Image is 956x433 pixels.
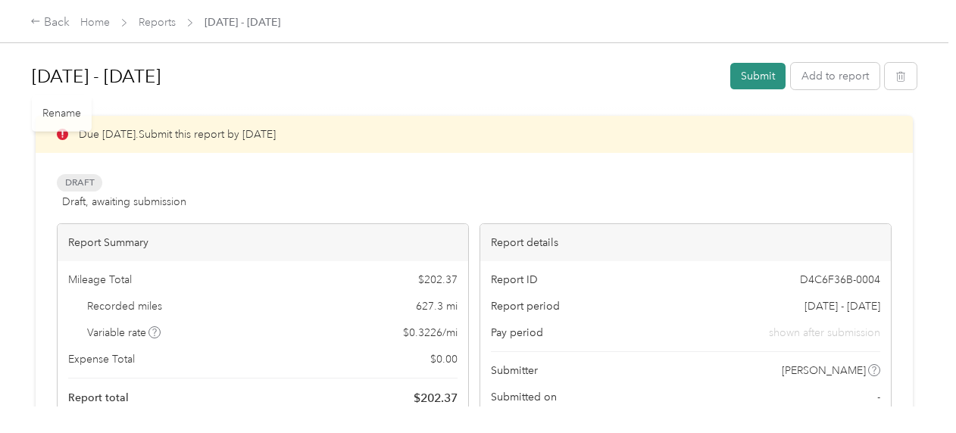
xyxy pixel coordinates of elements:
h1: Sep 1 - 30, 2025 [32,58,720,95]
span: $ 0.3226 / mi [403,325,458,341]
span: [DATE] - [DATE] [804,298,880,314]
span: shown after submission [769,325,880,341]
span: [DATE] - [DATE] [205,14,280,30]
span: $ 202.37 [418,272,458,288]
button: Submit [730,63,786,89]
span: $ 0.00 [430,351,458,367]
span: Submitted on [491,389,557,405]
button: Add to report [791,63,879,89]
span: Report period [491,298,560,314]
span: Submitter [491,363,538,378]
span: Report ID [491,272,538,288]
span: Recorded miles [87,298,162,314]
span: Report total [68,390,129,406]
div: Rename [32,94,92,131]
div: Report details [480,224,891,261]
a: Reports [139,16,176,29]
a: Home [80,16,110,29]
span: D4C6F36B-0004 [800,272,880,288]
span: Draft, awaiting submission [62,194,186,210]
div: Back [30,14,70,32]
span: Expense Total [68,351,135,367]
iframe: Everlance-gr Chat Button Frame [871,348,956,433]
span: [PERSON_NAME] [782,363,866,378]
div: Report Summary [58,224,468,261]
span: Variable rate [87,325,161,341]
span: $ 202.37 [414,389,458,407]
span: Pay period [491,325,543,341]
span: Draft [57,174,102,192]
div: Due [DATE]. Submit this report by [DATE] [36,116,913,153]
span: 627.3 mi [416,298,458,314]
span: Mileage Total [68,272,132,288]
